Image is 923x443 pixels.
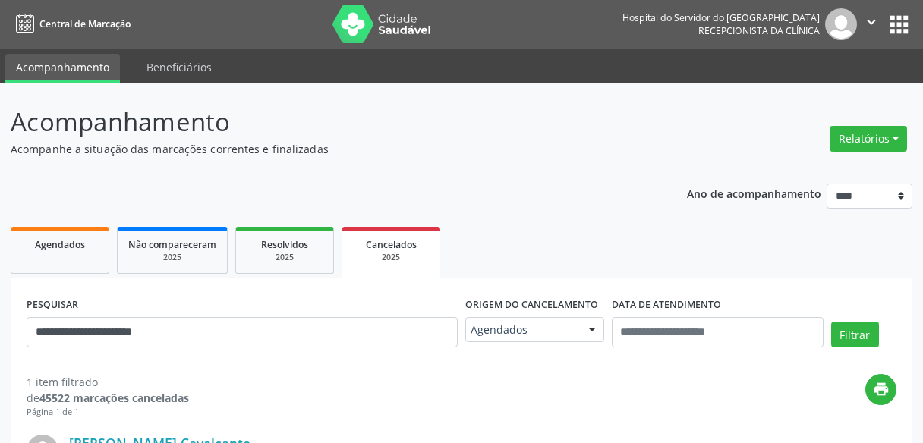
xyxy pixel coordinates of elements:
[863,14,880,30] i: 
[27,374,189,390] div: 1 item filtrado
[352,252,430,263] div: 2025
[27,294,78,317] label: PESQUISAR
[831,322,879,347] button: Filtrar
[136,54,222,80] a: Beneficiários
[27,390,189,406] div: de
[825,8,857,40] img: img
[687,184,821,203] p: Ano de acompanhamento
[11,103,642,141] p: Acompanhamento
[261,238,308,251] span: Resolvidos
[128,252,216,263] div: 2025
[886,11,912,38] button: apps
[39,17,131,30] span: Central de Marcação
[857,8,886,40] button: 
[11,11,131,36] a: Central de Marcação
[465,294,598,317] label: Origem do cancelamento
[865,374,896,405] button: print
[5,54,120,83] a: Acompanhamento
[830,126,907,152] button: Relatórios
[698,24,820,37] span: Recepcionista da clínica
[471,322,573,338] span: Agendados
[612,294,721,317] label: DATA DE ATENDIMENTO
[622,11,820,24] div: Hospital do Servidor do [GEOGRAPHIC_DATA]
[247,252,323,263] div: 2025
[366,238,417,251] span: Cancelados
[873,381,890,397] i: print
[39,391,189,405] strong: 45522 marcações canceladas
[128,238,216,251] span: Não compareceram
[35,238,85,251] span: Agendados
[11,141,642,157] p: Acompanhe a situação das marcações correntes e finalizadas
[27,406,189,419] div: Página 1 de 1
